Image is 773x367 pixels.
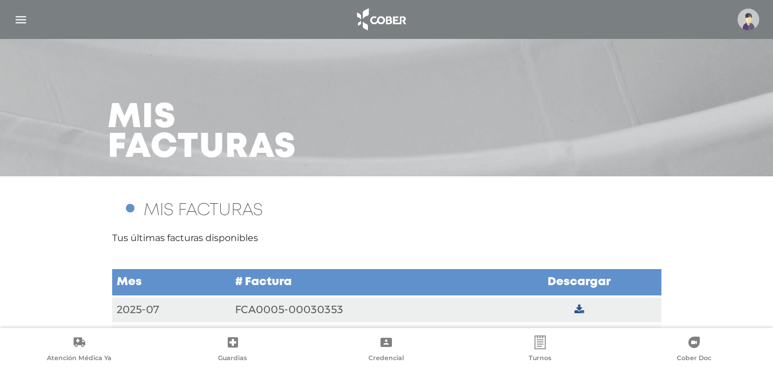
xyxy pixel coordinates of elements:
a: Cober Doc [617,336,771,365]
span: MIS FACTURAS [144,203,263,218]
a: Turnos [463,336,617,365]
td: # Factura [231,269,497,297]
td: Descargar [497,269,661,297]
img: logo_cober_home-white.png [351,6,411,33]
td: 2025-07 [112,297,231,323]
img: Cober_menu-lines-white.svg [14,13,28,27]
td: FCA0005-00030353 [231,297,497,323]
span: Cober Doc [677,354,711,364]
a: Guardias [156,336,310,365]
span: Credencial [368,354,404,364]
img: profile-placeholder.svg [738,9,759,30]
span: Guardias [218,354,247,364]
a: Atención Médica Ya [2,336,156,365]
span: Atención Médica Ya [47,354,112,364]
td: 2025-06 [112,323,231,349]
td: FCA0005-00030217 [231,323,497,349]
p: Tus últimas facturas disponibles [112,231,661,245]
h3: Mis facturas [108,103,296,163]
span: Turnos [529,354,552,364]
td: Mes [112,269,231,297]
a: Credencial [310,336,463,365]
